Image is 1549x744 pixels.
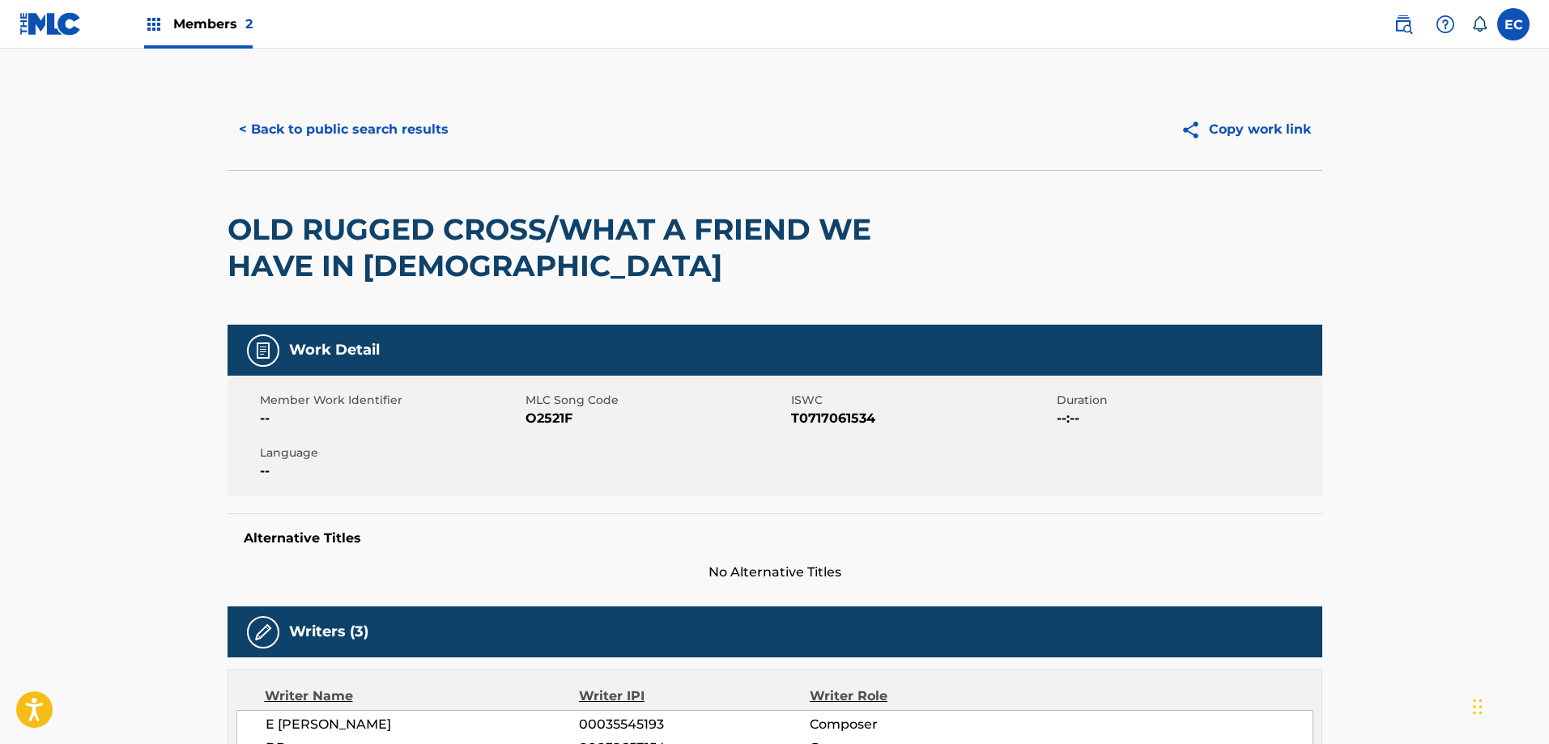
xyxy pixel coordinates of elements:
[579,687,810,706] div: Writer IPI
[1504,491,1549,621] iframe: Resource Center
[228,211,884,284] h2: OLD RUGGED CROSS/WHAT A FRIEND WE HAVE IN [DEMOGRAPHIC_DATA]
[1497,8,1530,40] div: User Menu
[526,409,787,428] span: O2521F
[1394,15,1413,34] img: search
[1429,8,1462,40] div: Help
[260,392,521,409] span: Member Work Identifier
[289,341,380,359] h5: Work Detail
[1181,120,1209,140] img: Copy work link
[579,715,809,734] span: 00035545193
[526,392,787,409] span: MLC Song Code
[1436,15,1455,34] img: help
[265,687,580,706] div: Writer Name
[1468,666,1549,744] iframe: Chat Widget
[228,109,460,150] button: < Back to public search results
[244,530,1306,546] h5: Alternative Titles
[791,392,1053,409] span: ISWC
[260,444,521,461] span: Language
[1169,109,1322,150] button: Copy work link
[810,687,1019,706] div: Writer Role
[173,15,253,33] span: Members
[228,563,1322,582] span: No Alternative Titles
[245,16,253,32] span: 2
[144,15,164,34] img: Top Rightsholders
[266,715,580,734] span: E [PERSON_NAME]
[810,715,1019,734] span: Composer
[253,623,273,642] img: Writers
[1057,392,1318,409] span: Duration
[19,12,82,36] img: MLC Logo
[1057,409,1318,428] span: --:--
[1387,8,1419,40] a: Public Search
[253,341,273,360] img: Work Detail
[1471,16,1487,32] div: Notifications
[1473,682,1483,731] div: Drag
[289,623,368,641] h5: Writers (3)
[260,409,521,428] span: --
[791,409,1053,428] span: T0717061534
[260,461,521,481] span: --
